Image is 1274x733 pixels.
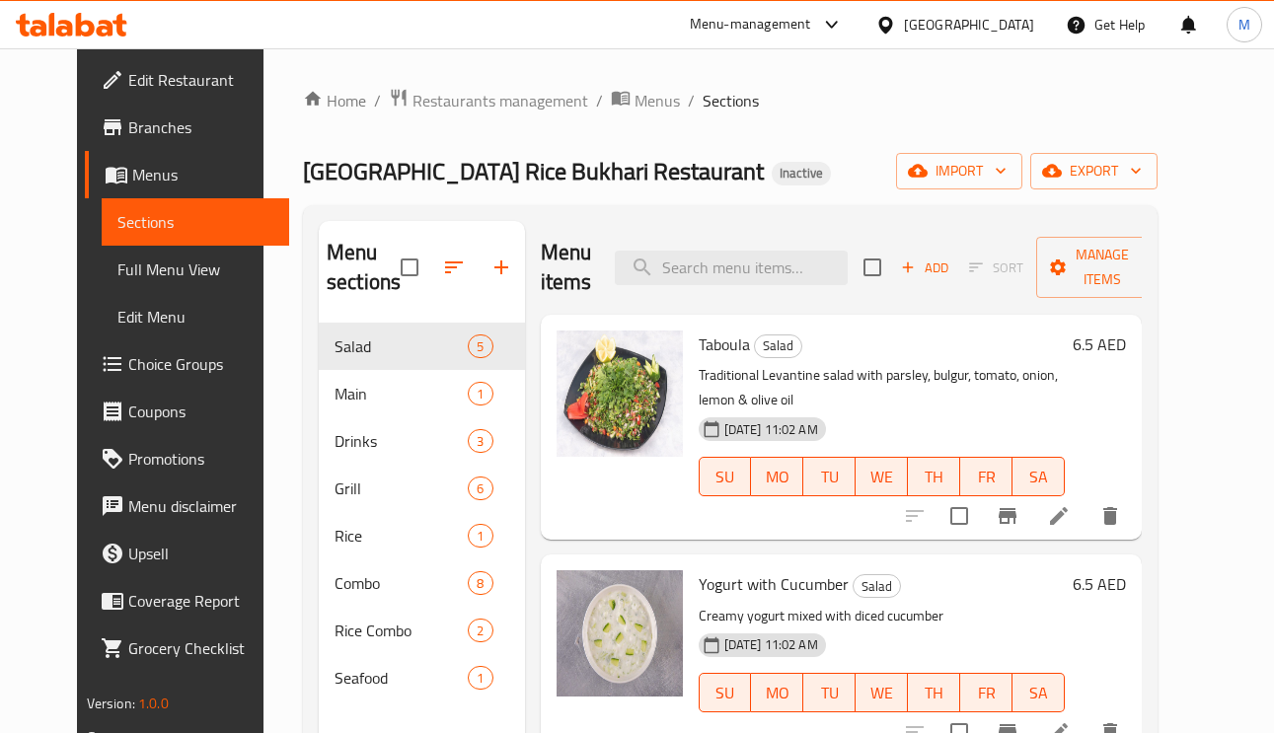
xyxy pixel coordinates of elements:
div: Inactive [772,162,831,185]
button: SA [1012,457,1065,496]
p: Traditional Levantine salad with parsley, bulgur, tomato, onion, lemon & olive oil [699,363,1066,412]
span: WE [863,463,900,491]
button: WE [856,673,908,712]
a: Home [303,89,366,112]
span: Choice Groups [128,352,274,376]
button: SU [699,457,752,496]
div: Menu-management [690,13,811,37]
div: items [468,476,492,500]
button: WE [856,457,908,496]
a: Edit Restaurant [85,56,290,104]
a: Edit Menu [102,293,290,340]
span: [GEOGRAPHIC_DATA] Rice Bukhari Restaurant [303,149,764,193]
img: Yogurt with Cucumber [557,570,683,696]
a: Coupons [85,388,290,435]
a: Upsell [85,530,290,577]
span: Select section [852,247,893,288]
span: Select to update [938,495,980,537]
h6: 6.5 AED [1073,330,1126,358]
li: / [374,89,381,112]
button: Branch-specific-item [984,492,1031,540]
span: [DATE] 11:02 AM [716,420,826,439]
span: 3 [469,432,491,451]
div: Main1 [319,370,525,417]
a: Branches [85,104,290,151]
span: SU [708,463,744,491]
div: Salad [754,334,802,358]
a: Choice Groups [85,340,290,388]
button: SA [1012,673,1065,712]
span: Menu disclaimer [128,494,274,518]
span: Add item [893,253,956,283]
button: Add section [478,244,525,291]
button: TH [908,457,960,496]
span: Yogurt with Cucumber [699,569,849,599]
div: Rice Combo [335,619,468,642]
span: 8 [469,574,491,593]
span: MO [759,463,795,491]
span: Menus [132,163,274,186]
div: Seafood1 [319,654,525,701]
div: Rice1 [319,512,525,559]
span: export [1046,159,1142,183]
span: 1.0.0 [138,691,169,716]
span: 1 [469,669,491,688]
span: Salad [335,334,468,358]
button: SU [699,673,752,712]
span: M [1238,14,1250,36]
button: Add [893,253,956,283]
div: items [468,666,492,690]
a: Sections [102,198,290,246]
a: Menus [611,88,680,113]
a: Restaurants management [389,88,588,113]
div: items [468,619,492,642]
div: items [468,571,492,595]
button: FR [960,457,1012,496]
nav: Menu sections [319,315,525,709]
span: Coverage Report [128,589,274,613]
div: Salad [853,574,901,598]
li: / [688,89,695,112]
span: Sort sections [430,244,478,291]
div: Drinks3 [319,417,525,465]
span: Menus [635,89,680,112]
button: import [896,153,1022,189]
span: SU [708,679,744,707]
input: search [615,251,848,285]
span: 2 [469,622,491,640]
li: / [596,89,603,112]
button: delete [1087,492,1134,540]
nav: breadcrumb [303,88,1158,113]
button: MO [751,673,803,712]
span: [DATE] 11:02 AM [716,635,826,654]
div: items [468,429,492,453]
span: WE [863,679,900,707]
span: FR [968,463,1005,491]
button: MO [751,457,803,496]
span: TH [916,463,952,491]
a: Coverage Report [85,577,290,624]
span: SA [1020,463,1057,491]
span: Sections [703,89,759,112]
span: Main [335,382,468,405]
img: Taboula [557,330,683,457]
div: Combo [335,571,468,595]
span: Grocery Checklist [128,636,274,660]
span: Rice [335,524,468,548]
span: Restaurants management [412,89,588,112]
button: TU [803,673,856,712]
a: Menu disclaimer [85,482,290,530]
div: items [468,334,492,358]
span: Upsell [128,542,274,565]
button: FR [960,673,1012,712]
span: TH [916,679,952,707]
span: Drinks [335,429,468,453]
span: Version: [87,691,135,716]
span: Grill [335,476,468,500]
span: Seafood [335,666,468,690]
button: export [1030,153,1158,189]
